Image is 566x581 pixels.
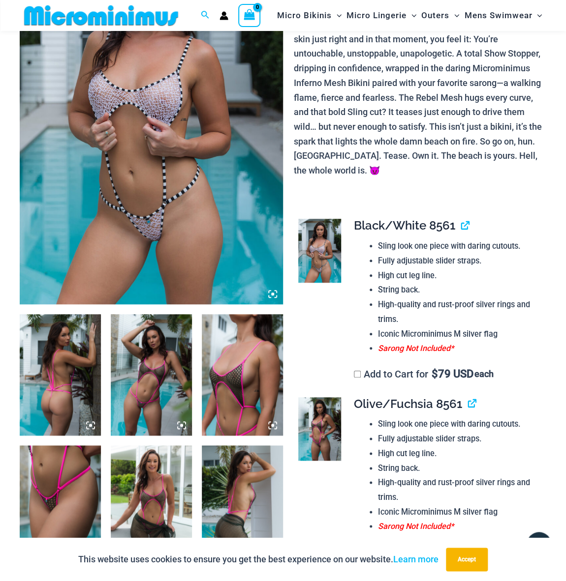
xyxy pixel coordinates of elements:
[78,552,439,567] p: This website uses cookies to ensure you get the best experience on our website.
[238,4,261,27] a: View Shopping Cart, empty
[378,446,538,461] li: High cut leg line.
[201,9,210,22] a: Search icon link
[298,397,341,461] img: Inferno Mesh Olive Fuchsia 8561 One Piece
[20,445,101,567] img: Inferno Mesh Olive Fuchsia 8561 One Piece
[298,219,341,283] img: Inferno Mesh Black White 8561 One Piece
[354,397,462,411] span: Olive/Fuchsia 8561
[419,3,462,28] a: OutersMenu ToggleMenu Toggle
[346,3,407,28] span: Micro Lingerie
[378,268,538,283] li: High cut leg line.
[378,417,538,432] li: Sling look one piece with daring cutouts.
[275,3,344,28] a: Micro BikinisMenu ToggleMenu Toggle
[446,548,488,571] button: Accept
[378,432,538,446] li: Fully adjustable slider straps.
[432,369,473,379] span: 79 USD
[20,4,182,27] img: MM SHOP LOGO FLAT
[277,3,332,28] span: Micro Bikinis
[354,368,494,380] label: Add to Cart for
[378,475,538,504] li: High-quality and rust-proof silver rings and trims.
[111,314,192,436] img: Inferno Mesh Olive Fuchsia 8561 One Piece
[20,314,101,436] img: Inferno Mesh Olive Fuchsia 8561 One Piece
[111,445,192,567] img: Inferno Mesh Olive Fuchsia 8561 One Piece St Martin Khaki 5996 Sarong
[378,522,454,531] span: Sarong Not Included*
[449,3,459,28] span: Menu Toggle
[407,3,416,28] span: Menu Toggle
[378,505,538,520] li: Iconic Microminimus M silver flag
[464,3,532,28] span: Mens Swimwear
[202,445,283,567] img: Inferno Mesh Olive Fuchsia 8561 One Piece St Martin Khaki 5996 Sarong
[421,3,449,28] span: Outers
[474,369,494,379] span: each
[393,554,439,564] a: Learn more
[378,283,538,297] li: String back.
[273,1,546,29] nav: Site Navigation
[354,218,455,232] span: Black/White 8561
[202,314,283,436] img: Inferno Mesh Olive Fuchsia 8561 One Piece
[378,461,538,476] li: String back.
[344,3,419,28] a: Micro LingerieMenu ToggleMenu Toggle
[354,371,361,378] input: Add to Cart for$79 USD each
[462,3,544,28] a: Mens SwimwearMenu ToggleMenu Toggle
[378,254,538,268] li: Fully adjustable slider straps.
[378,297,538,326] li: High-quality and rust-proof silver rings and trims.
[378,239,538,254] li: Sling look one piece with daring cutouts.
[332,3,342,28] span: Menu Toggle
[378,344,454,353] span: Sarong Not Included*
[432,368,438,380] span: $
[378,327,538,342] li: Iconic Microminimus M silver flag
[220,11,228,20] a: Account icon link
[532,3,542,28] span: Menu Toggle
